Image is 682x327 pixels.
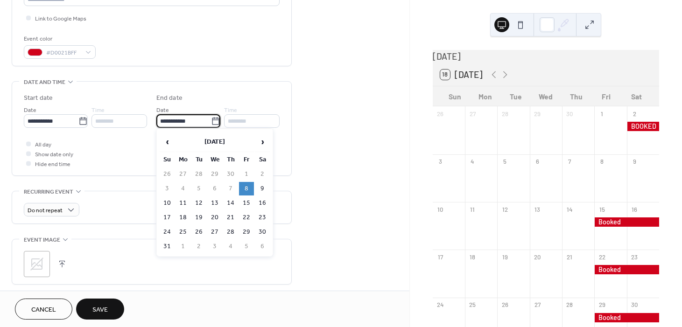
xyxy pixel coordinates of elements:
td: 18 [176,211,190,224]
div: Event color [24,34,94,44]
div: 26 [436,110,444,118]
td: 31 [160,240,175,253]
div: Booked [594,313,659,322]
td: 14 [223,196,238,210]
td: 23 [255,211,270,224]
td: 12 [191,196,206,210]
div: 27 [533,301,541,309]
span: ‹ [160,132,174,151]
span: Time [91,105,105,115]
td: 26 [191,225,206,239]
td: 8 [239,182,254,195]
div: 26 [500,301,509,309]
span: Save [92,305,108,315]
td: 6 [255,240,270,253]
div: 8 [598,158,606,166]
th: Tu [191,153,206,167]
div: 6 [533,158,541,166]
div: 2 [630,110,639,118]
td: 22 [239,211,254,224]
th: Su [160,153,175,167]
div: 28 [565,301,574,309]
td: 27 [176,167,190,181]
th: Mo [176,153,190,167]
th: Sa [255,153,270,167]
td: 24 [160,225,175,239]
div: Tue [500,86,531,106]
div: Thu [561,86,591,106]
div: Wed [531,86,561,106]
div: 7 [565,158,574,166]
span: Event image [24,235,60,245]
div: ; [24,251,50,277]
td: 28 [223,225,238,239]
div: 30 [565,110,574,118]
td: 6 [207,182,222,195]
div: Booked [594,217,659,227]
div: 9 [630,158,639,166]
button: Save [76,299,124,320]
div: 16 [630,205,639,214]
td: 3 [160,182,175,195]
span: Show date only [35,150,73,160]
span: Date and time [24,77,65,87]
th: [DATE] [176,132,254,152]
td: 13 [207,196,222,210]
span: Link to Google Maps [35,14,86,24]
div: 10 [436,205,444,214]
div: Fri [591,86,621,106]
div: Booked [594,265,659,274]
span: Cancel [31,305,56,315]
td: 30 [223,167,238,181]
div: 21 [565,253,574,262]
div: 30 [630,301,639,309]
div: BOOKED [627,122,659,131]
div: 28 [500,110,509,118]
td: 20 [207,211,222,224]
div: Mon [470,86,500,106]
td: 10 [160,196,175,210]
td: 25 [176,225,190,239]
td: 5 [239,240,254,253]
div: 12 [500,205,509,214]
div: 29 [533,110,541,118]
span: Do not repeat [28,205,63,216]
td: 1 [176,240,190,253]
div: 4 [468,158,477,166]
div: 23 [630,253,639,262]
td: 2 [191,240,206,253]
div: 3 [436,158,444,166]
div: 29 [598,301,606,309]
th: Th [223,153,238,167]
th: We [207,153,222,167]
span: #D0021BFF [46,48,81,58]
div: 11 [468,205,477,214]
th: Fr [239,153,254,167]
td: 5 [191,182,206,195]
td: 17 [160,211,175,224]
div: End date [156,93,183,103]
a: Cancel [15,299,72,320]
span: Hide end time [35,160,70,169]
td: 26 [160,167,175,181]
span: All day [35,140,51,150]
td: 1 [239,167,254,181]
td: 11 [176,196,190,210]
div: [DATE] [433,50,659,63]
td: 29 [239,225,254,239]
div: 17 [436,253,444,262]
td: 19 [191,211,206,224]
div: 24 [436,301,444,309]
div: Start date [24,93,53,103]
span: Date [156,105,169,115]
td: 4 [223,240,238,253]
td: 30 [255,225,270,239]
td: 16 [255,196,270,210]
td: 29 [207,167,222,181]
td: 7 [223,182,238,195]
button: 18[DATE] [437,67,486,82]
div: Sun [440,86,471,106]
div: 22 [598,253,606,262]
div: Sat [621,86,652,106]
div: 18 [468,253,477,262]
